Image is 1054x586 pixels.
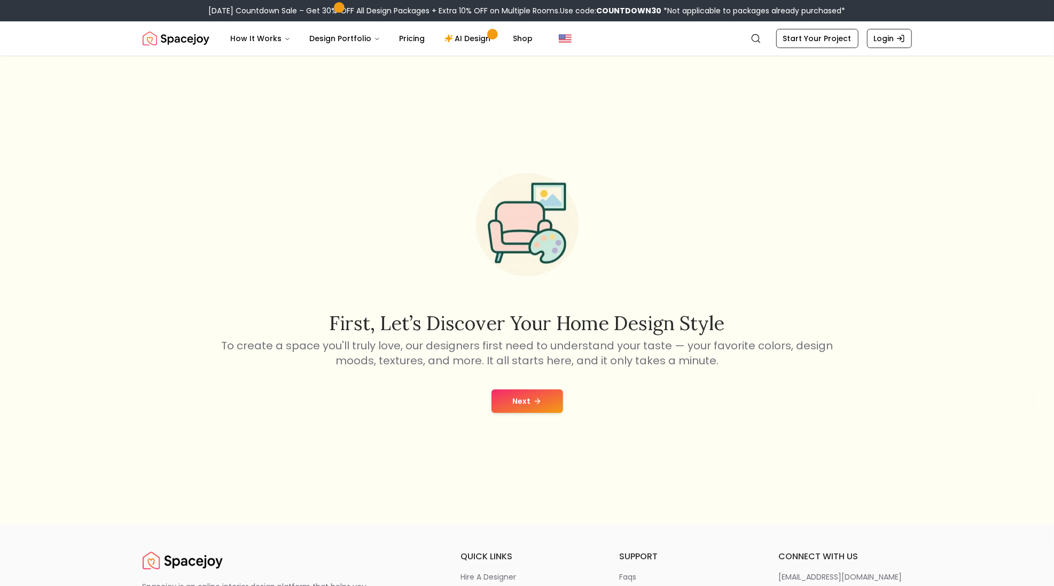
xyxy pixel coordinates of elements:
b: COUNTDOWN30 [597,5,662,16]
div: [DATE] Countdown Sale – Get 30% OFF All Design Packages + Extra 10% OFF on Multiple Rooms. [209,5,846,16]
h2: First, let’s discover your home design style [220,312,835,334]
a: [EMAIL_ADDRESS][DOMAIN_NAME] [778,572,912,582]
span: *Not applicable to packages already purchased* [662,5,846,16]
a: Shop [505,28,542,49]
h6: connect with us [778,550,912,563]
a: hire a designer [460,572,594,582]
a: Spacejoy [143,28,209,49]
p: To create a space you'll truly love, our designers first need to understand your taste — your fav... [220,338,835,368]
img: Spacejoy Logo [143,550,223,572]
a: Spacejoy [143,550,223,572]
h6: support [619,550,753,563]
nav: Main [222,28,542,49]
nav: Global [143,21,912,56]
img: Spacejoy Logo [143,28,209,49]
a: Pricing [391,28,434,49]
img: Start Style Quiz Illustration [459,156,596,293]
a: Start Your Project [776,29,858,48]
button: Next [491,389,563,413]
img: United States [559,32,572,45]
a: AI Design [436,28,503,49]
a: faqs [619,572,753,582]
p: hire a designer [460,572,516,582]
h6: quick links [460,550,594,563]
p: [EMAIL_ADDRESS][DOMAIN_NAME] [778,572,902,582]
button: How It Works [222,28,299,49]
a: Login [867,29,912,48]
button: Design Portfolio [301,28,389,49]
p: faqs [619,572,636,582]
span: Use code: [560,5,662,16]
